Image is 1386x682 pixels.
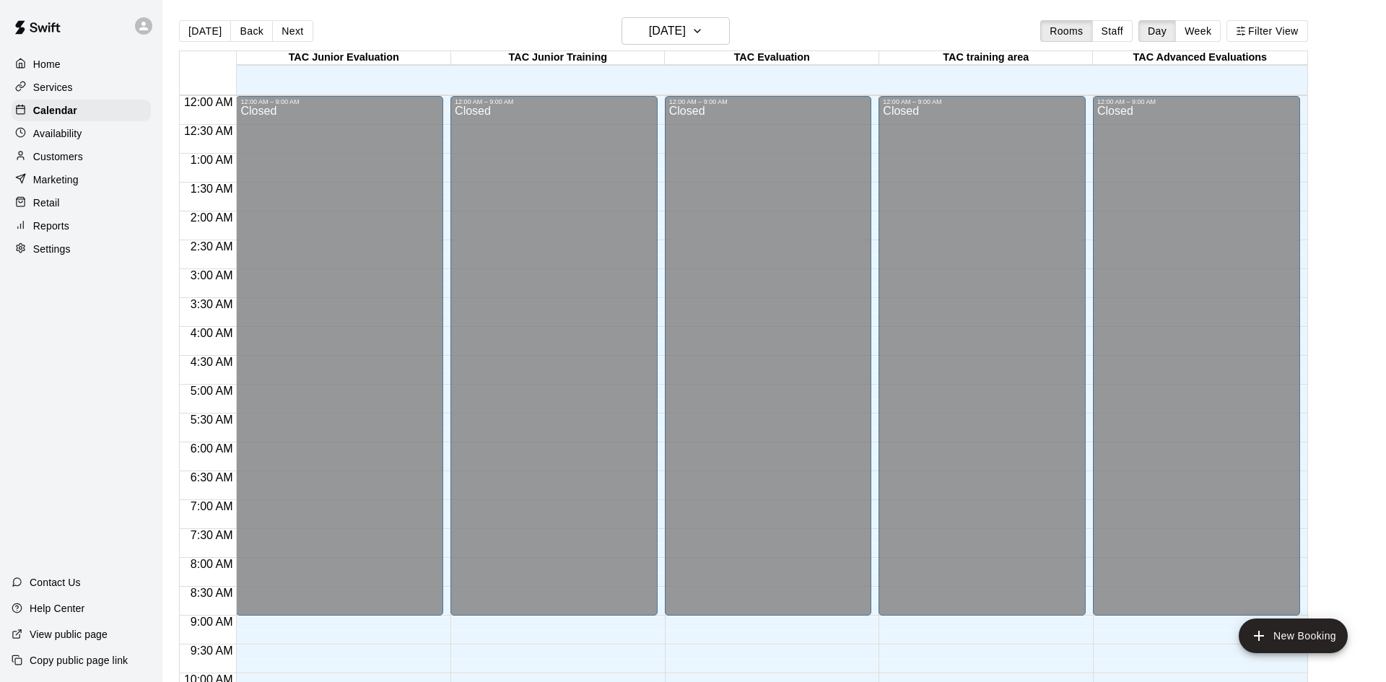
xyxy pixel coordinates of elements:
a: Services [12,76,151,98]
a: Customers [12,146,151,167]
div: TAC Junior Evaluation [237,51,451,65]
span: 2:00 AM [187,211,237,224]
p: View public page [30,627,108,642]
button: Filter View [1226,20,1307,42]
div: TAC Junior Training [451,51,666,65]
button: Back [230,20,273,42]
span: 7:00 AM [187,500,237,512]
span: 8:00 AM [187,558,237,570]
div: 12:00 AM – 9:00 AM: Closed [1093,96,1300,616]
a: Marketing [12,169,151,191]
a: Reports [12,215,151,237]
p: Help Center [30,601,84,616]
span: 8:30 AM [187,587,237,599]
div: Closed [240,105,439,621]
p: Calendar [33,103,77,118]
div: 12:00 AM – 9:00 AM [669,98,868,105]
h6: [DATE] [649,21,686,41]
p: Reports [33,219,69,233]
span: 6:00 AM [187,442,237,455]
button: Rooms [1040,20,1092,42]
div: Closed [669,105,868,621]
p: Copy public page link [30,653,128,668]
div: 12:00 AM – 9:00 AM: Closed [236,96,443,616]
button: Day [1138,20,1176,42]
div: Closed [455,105,653,621]
span: 4:30 AM [187,356,237,368]
span: 4:00 AM [187,327,237,339]
span: 2:30 AM [187,240,237,253]
a: Calendar [12,100,151,121]
div: TAC Evaluation [665,51,879,65]
a: Home [12,53,151,75]
div: Closed [1097,105,1296,621]
button: Next [272,20,313,42]
span: 9:30 AM [187,644,237,657]
button: Week [1175,20,1221,42]
span: 9:00 AM [187,616,237,628]
div: 12:00 AM – 9:00 AM [455,98,653,105]
div: 12:00 AM – 9:00 AM: Closed [665,96,872,616]
span: 12:00 AM [180,96,237,108]
span: 7:30 AM [187,529,237,541]
div: 12:00 AM – 9:00 AM [883,98,1081,105]
span: 1:00 AM [187,154,237,166]
span: 12:30 AM [180,125,237,137]
button: [DATE] [179,20,231,42]
p: Services [33,80,73,95]
span: 1:30 AM [187,183,237,195]
p: Home [33,57,61,71]
div: 12:00 AM – 9:00 AM [240,98,439,105]
span: 3:30 AM [187,298,237,310]
div: 12:00 AM – 9:00 AM: Closed [879,96,1086,616]
button: Staff [1092,20,1133,42]
p: Settings [33,242,71,256]
div: TAC Advanced Evaluations [1093,51,1307,65]
p: Customers [33,149,83,164]
a: Settings [12,238,151,260]
span: 5:30 AM [187,414,237,426]
p: Availability [33,126,82,141]
button: add [1239,618,1348,653]
div: 12:00 AM – 9:00 AM [1097,98,1296,105]
div: 12:00 AM – 9:00 AM: Closed [450,96,658,616]
p: Retail [33,196,60,210]
a: Retail [12,192,151,214]
p: Contact Us [30,575,81,590]
a: Availability [12,123,151,144]
div: TAC training area [879,51,1094,65]
span: 6:30 AM [187,471,237,484]
p: Marketing [33,172,79,187]
button: [DATE] [622,17,730,45]
div: Closed [883,105,1081,621]
span: 3:00 AM [187,269,237,281]
span: 5:00 AM [187,385,237,397]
